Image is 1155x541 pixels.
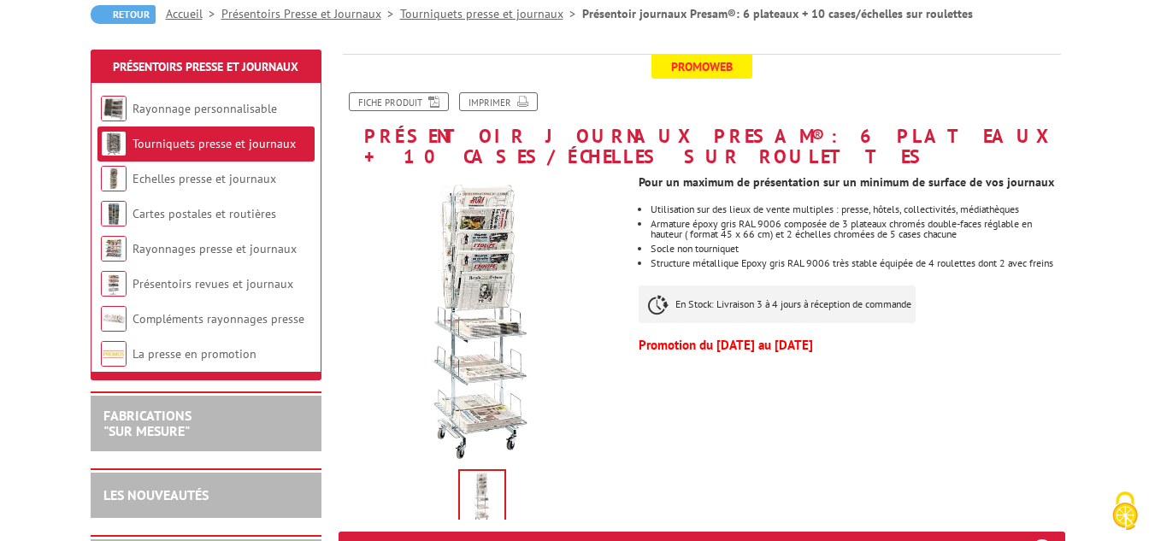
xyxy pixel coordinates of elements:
a: Imprimer [459,92,538,111]
a: LES NOUVEAUTÉS [103,486,209,503]
img: Cartes postales et routières [101,201,127,226]
img: Cookies (fenêtre modale) [1104,490,1146,532]
li: Présentoir journaux Presam®: 6 plateaux + 10 cases/échelles sur roulettes [582,5,973,22]
a: Accueil [166,6,221,21]
li: Structure métallique Epoxy gris RAL 9006 très stable équipée de 4 roulettes dont 2 avec freins [651,258,1064,268]
li: Armature époxy gris RAL 9006 composée de 3 plateaux chromés double-faces réglable en hauteur ( fo... [651,219,1064,239]
strong: Pour un maximum de présentation sur un minimum de surface de vos journaux [639,174,1054,190]
img: Rayonnage personnalisable [101,96,127,121]
span: Promoweb [651,55,752,79]
a: Présentoirs Presse et Journaux [221,6,400,21]
img: Compléments rayonnages presse [101,306,127,332]
a: Tourniquets presse et journaux [400,6,582,21]
img: presentoirs_brochures_45412.jpg [339,175,627,463]
p: Promotion du [DATE] au [DATE] [639,340,1064,350]
img: La presse en promotion [101,341,127,367]
a: Fiche produit [349,92,449,111]
a: Cartes postales et routières [133,206,276,221]
a: Tourniquets presse et journaux [133,136,296,151]
a: La presse en promotion [133,346,256,362]
p: En Stock: Livraison 3 à 4 jours à réception de commande [639,285,916,323]
img: Echelles presse et journaux [101,166,127,191]
a: Retour [91,5,156,24]
a: Compléments rayonnages presse [133,311,304,326]
img: Présentoirs revues et journaux [101,271,127,297]
a: Echelles presse et journaux [133,171,276,186]
a: Présentoirs revues et journaux [133,276,293,291]
a: Rayonnage personnalisable [133,101,277,116]
a: FABRICATIONS"Sur Mesure" [103,407,192,439]
img: presentoirs_brochures_45412.jpg [460,471,504,524]
button: Cookies (fenêtre modale) [1095,483,1155,541]
img: Rayonnages presse et journaux [101,236,127,262]
li: Utilisation sur des lieux de vente multiples : presse, hôtels, collectivités, médiathèques [651,204,1064,215]
a: Présentoirs Presse et Journaux [113,59,298,74]
img: Tourniquets presse et journaux [101,131,127,156]
li: Socle non tourniquet [651,244,1064,254]
a: Rayonnages presse et journaux [133,241,297,256]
